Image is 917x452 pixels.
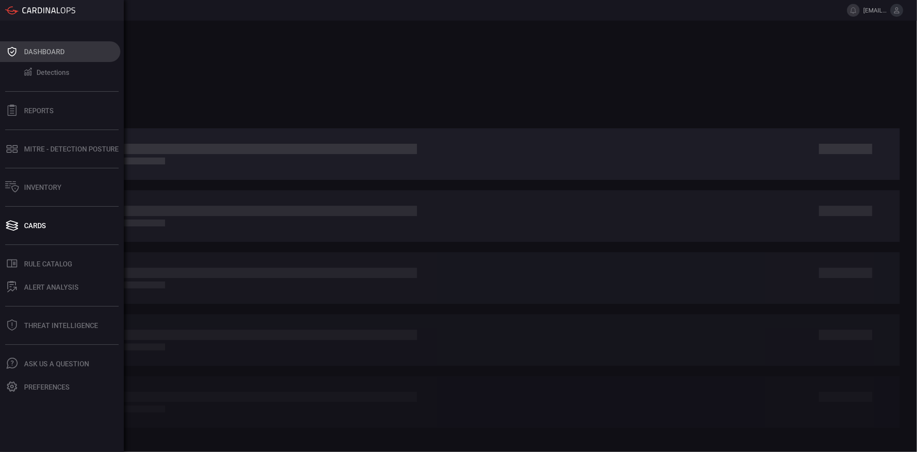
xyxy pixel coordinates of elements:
[37,68,69,77] div: Detections
[24,383,70,391] div: Preferences
[24,222,46,230] div: Cards
[24,360,89,368] div: Ask Us A Question
[24,322,98,330] div: Threat Intelligence
[24,48,64,56] div: Dashboard
[863,7,887,14] span: [EMAIL_ADDRESS][PERSON_NAME][DOMAIN_NAME]
[24,260,72,268] div: Rule Catalog
[24,283,79,291] div: ALERT ANALYSIS
[24,107,54,115] div: Reports
[24,145,119,153] div: MITRE - Detection Posture
[24,183,61,192] div: Inventory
